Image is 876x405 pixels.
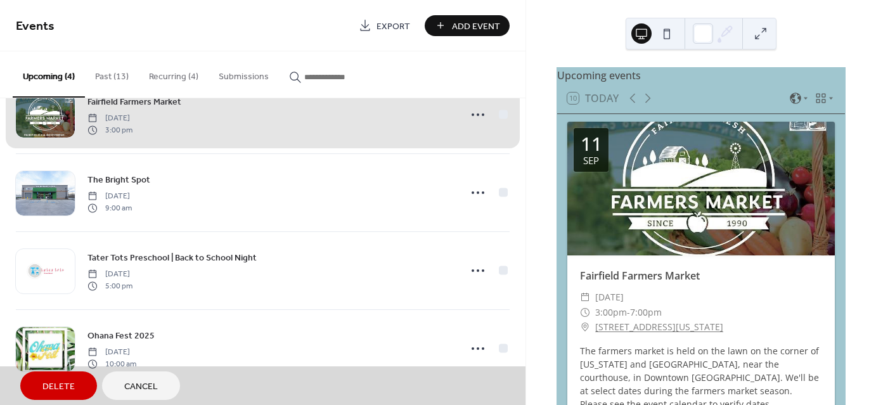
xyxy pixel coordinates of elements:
span: 3:00pm [595,305,627,320]
div: Upcoming events [557,68,845,83]
span: [DATE] [595,290,624,305]
div: Sep [583,156,599,165]
button: Cancel [102,371,180,400]
button: Past (13) [85,51,139,96]
span: Delete [42,380,75,394]
div: 11 [581,134,602,153]
a: Export [349,15,420,36]
span: Cancel [124,380,158,394]
span: Export [377,20,410,33]
button: Recurring (4) [139,51,209,96]
span: Events [16,14,55,39]
button: Submissions [209,51,279,96]
a: [STREET_ADDRESS][US_STATE] [595,319,723,335]
div: ​ [580,290,590,305]
div: Fairfield Farmers Market [567,268,835,283]
span: Add Event [452,20,500,33]
button: Delete [20,371,97,400]
span: 7:00pm [630,305,662,320]
button: Upcoming (4) [13,51,85,98]
div: ​ [580,319,590,335]
span: - [627,305,630,320]
div: ​ [580,305,590,320]
button: Add Event [425,15,510,36]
